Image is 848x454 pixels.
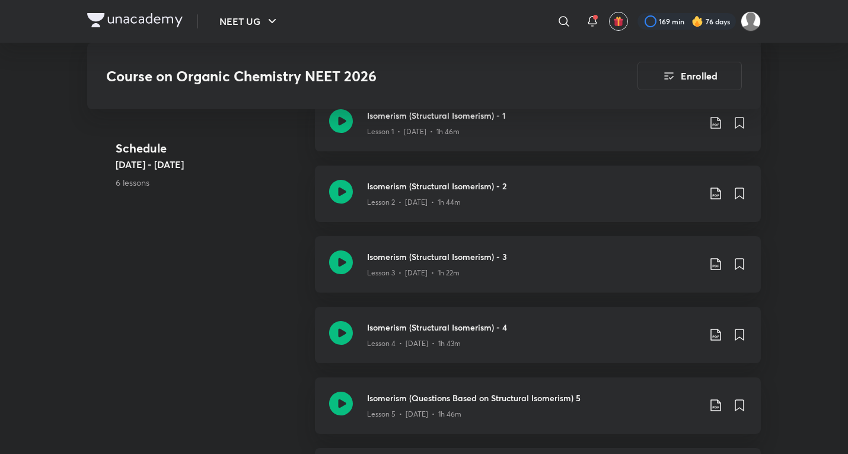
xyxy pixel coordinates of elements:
[315,95,761,166] a: Isomerism (Structural Isomerism) - 1Lesson 1 • [DATE] • 1h 46m
[367,321,699,334] h3: Isomerism (Structural Isomerism) - 4
[315,236,761,307] a: Isomerism (Structural Isomerism) - 3Lesson 3 • [DATE] • 1h 22m
[367,180,699,192] h3: Isomerism (Structural Isomerism) - 2
[315,166,761,236] a: Isomerism (Structural Isomerism) - 2Lesson 2 • [DATE] • 1h 44m
[367,338,461,349] p: Lesson 4 • [DATE] • 1h 43m
[116,139,305,157] h4: Schedule
[315,377,761,448] a: Isomerism (Questions Based on Structural Isomerism) 5Lesson 5 • [DATE] • 1h 46m
[367,126,460,137] p: Lesson 1 • [DATE] • 1h 46m
[741,11,761,31] img: Kushagra Singh
[367,197,461,208] p: Lesson 2 • [DATE] • 1h 44m
[116,157,305,172] h5: [DATE] - [DATE]
[106,68,570,85] h3: Course on Organic Chemistry NEET 2026
[87,13,183,30] a: Company Logo
[609,12,628,31] button: avatar
[87,13,183,27] img: Company Logo
[315,307,761,377] a: Isomerism (Structural Isomerism) - 4Lesson 4 • [DATE] • 1h 43m
[691,15,703,27] img: streak
[212,9,286,33] button: NEET UG
[637,62,742,90] button: Enrolled
[367,109,699,122] h3: Isomerism (Structural Isomerism) - 1
[613,16,624,27] img: avatar
[367,392,699,404] h3: Isomerism (Questions Based on Structural Isomerism) 5
[367,250,699,263] h3: Isomerism (Structural Isomerism) - 3
[367,409,461,420] p: Lesson 5 • [DATE] • 1h 46m
[116,176,305,189] p: 6 lessons
[367,268,460,278] p: Lesson 3 • [DATE] • 1h 22m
